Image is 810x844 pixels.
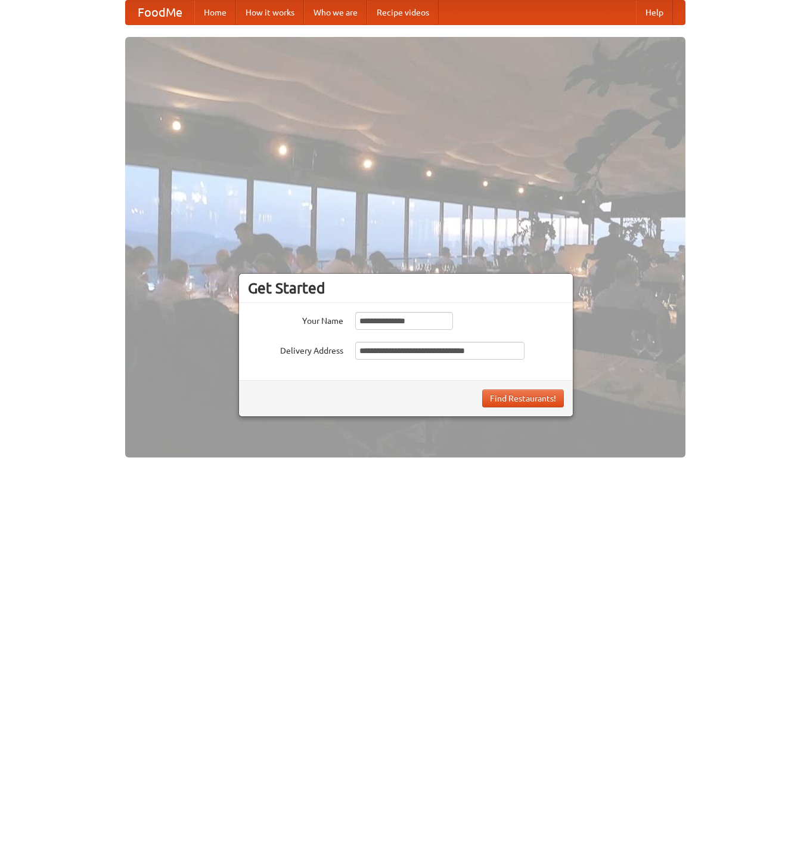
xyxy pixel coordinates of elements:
button: Find Restaurants! [482,389,564,407]
a: Help [636,1,673,24]
h3: Get Started [248,279,564,297]
a: Recipe videos [367,1,439,24]
a: Who we are [304,1,367,24]
label: Your Name [248,312,343,327]
a: How it works [236,1,304,24]
label: Delivery Address [248,342,343,357]
a: FoodMe [126,1,194,24]
a: Home [194,1,236,24]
